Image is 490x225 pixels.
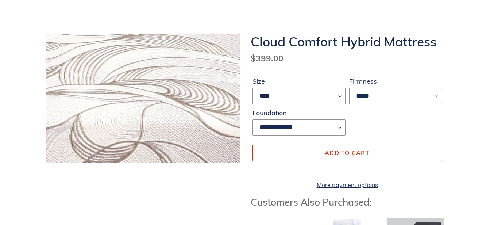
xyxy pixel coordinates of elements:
[252,76,346,86] label: Size
[252,145,442,161] button: Add to cart
[252,180,442,189] a: More payment options
[349,76,442,86] label: Firmness
[325,149,370,156] span: Add to cart
[252,108,346,118] label: Foundation
[251,34,444,49] h1: Cloud Comfort Hybrid Mattress
[251,53,283,64] span: $399.00
[251,197,444,208] h3: Customers Also Purchased:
